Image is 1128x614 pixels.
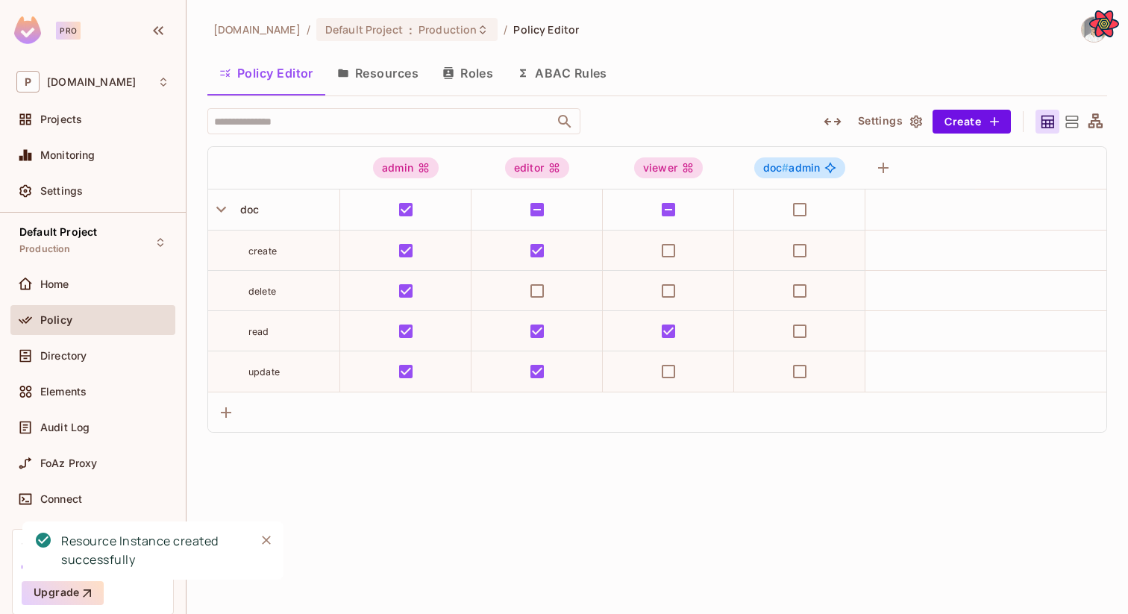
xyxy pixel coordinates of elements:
img: SReyMgAAAABJRU5ErkJggg== [14,16,41,44]
button: ABAC Rules [505,54,619,92]
div: viewer [634,157,703,178]
span: doc [234,203,259,216]
li: / [504,22,507,37]
button: Resources [325,54,430,92]
button: Open React Query Devtools [1089,9,1119,39]
button: Open [554,111,575,132]
button: Policy Editor [207,54,325,92]
div: admin [373,157,439,178]
span: Default Project [19,226,97,238]
span: Projects [40,113,82,125]
button: Roles [430,54,505,92]
span: # [782,161,789,174]
span: Workspace: permit.io [47,76,136,88]
span: Monitoring [40,149,95,161]
img: Omer Zuarets [1082,17,1106,42]
span: Elements [40,386,87,398]
li: / [307,22,310,37]
button: Create [933,110,1011,134]
div: Pro [56,22,81,40]
span: Home [40,278,69,290]
span: Settings [40,185,83,197]
span: : [408,24,413,36]
button: Settings [852,110,927,134]
span: the active workspace [213,22,301,37]
button: Close [255,529,278,551]
span: Directory [40,350,87,362]
span: Policy [40,314,72,326]
span: Production [419,22,477,37]
span: Production [19,243,71,255]
span: delete [248,286,276,297]
div: Resource Instance created successfully [61,532,243,569]
div: editor [505,157,569,178]
span: Connect [40,493,82,505]
span: Audit Log [40,422,90,433]
span: doc [763,161,789,174]
span: read [248,326,269,337]
span: create [248,245,277,257]
span: FoAz Proxy [40,457,98,469]
span: P [16,71,40,93]
span: Policy Editor [513,22,579,37]
span: admin [763,162,820,174]
span: Default Project [325,22,403,37]
span: update [248,366,280,378]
